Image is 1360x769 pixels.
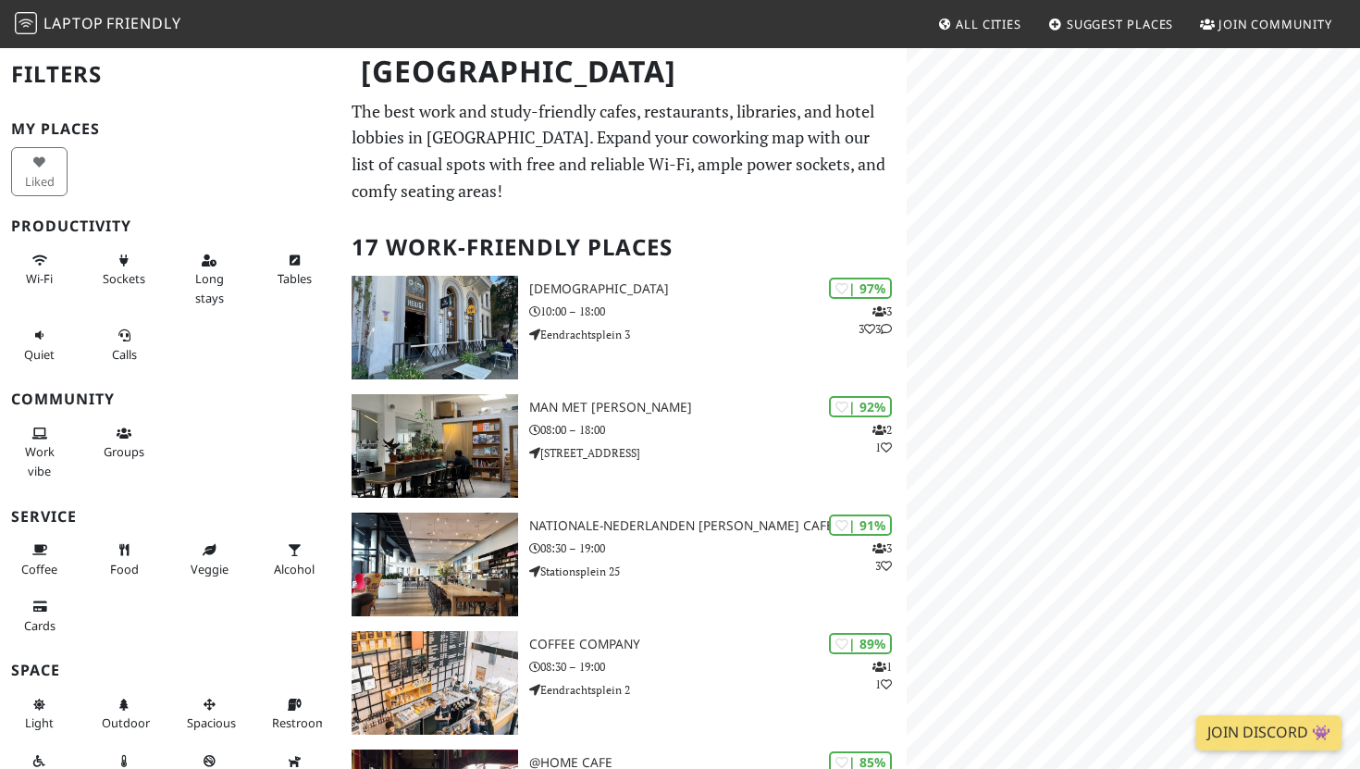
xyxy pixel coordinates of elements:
[1041,7,1181,41] a: Suggest Places
[15,8,181,41] a: LaptopFriendly LaptopFriendly
[930,7,1029,41] a: All Cities
[112,346,137,363] span: Video/audio calls
[11,689,68,738] button: Light
[11,662,329,679] h3: Space
[11,217,329,235] h3: Productivity
[829,278,892,299] div: | 97%
[529,444,907,462] p: [STREET_ADDRESS]
[104,443,144,460] span: Group tables
[25,714,54,731] span: Natural light
[829,633,892,654] div: | 89%
[278,270,312,287] span: Work-friendly tables
[1193,7,1340,41] a: Join Community
[187,714,236,731] span: Spacious
[11,46,329,103] h2: Filters
[829,515,892,536] div: | 91%
[352,394,518,498] img: Man met bril koffie
[11,245,68,294] button: Wi-Fi
[272,714,327,731] span: Restroom
[11,535,68,584] button: Coffee
[11,418,68,486] button: Work vibe
[529,326,907,343] p: Eendrachtsplein 3
[191,561,229,577] span: Veggie
[529,281,907,297] h3: [DEMOGRAPHIC_DATA]
[26,270,53,287] span: Stable Wi-Fi
[872,658,892,693] p: 1 1
[195,270,224,305] span: Long stays
[266,535,323,584] button: Alcohol
[24,346,55,363] span: Quiet
[266,245,323,294] button: Tables
[181,689,238,738] button: Spacious
[43,13,104,33] span: Laptop
[96,320,153,369] button: Calls
[529,518,907,534] h3: Nationale-Nederlanden [PERSON_NAME] Café
[529,303,907,320] p: 10:00 – 18:00
[340,394,908,498] a: Man met bril koffie | 92% 21 Man met [PERSON_NAME] 08:00 – 18:00 [STREET_ADDRESS]
[103,270,145,287] span: Power sockets
[1218,16,1332,32] span: Join Community
[274,561,315,577] span: Alcohol
[340,631,908,735] a: Coffee Company | 89% 11 Coffee Company 08:30 – 19:00 Eendrachtsplein 2
[15,12,37,34] img: LaptopFriendly
[11,508,329,526] h3: Service
[829,396,892,417] div: | 92%
[352,513,518,616] img: Nationale-Nederlanden Douwe Egberts Café
[96,689,153,738] button: Outdoor
[266,689,323,738] button: Restroom
[25,443,55,478] span: People working
[11,120,329,138] h3: My Places
[872,540,892,575] p: 3 3
[11,320,68,369] button: Quiet
[529,400,907,416] h3: Man met [PERSON_NAME]
[529,540,907,557] p: 08:30 – 19:00
[1196,715,1341,750] a: Join Discord 👾
[96,418,153,467] button: Groups
[872,421,892,456] p: 2 1
[352,219,896,276] h2: 17 Work-Friendly Places
[181,245,238,313] button: Long stays
[110,561,139,577] span: Food
[529,421,907,439] p: 08:00 – 18:00
[106,13,180,33] span: Friendly
[859,303,892,338] p: 3 3 3
[346,46,904,97] h1: [GEOGRAPHIC_DATA]
[1067,16,1174,32] span: Suggest Places
[352,631,518,735] img: Coffee Company
[102,714,150,731] span: Outdoor area
[529,658,907,676] p: 08:30 – 19:00
[11,591,68,640] button: Cards
[529,637,907,652] h3: Coffee Company
[352,98,896,205] p: The best work and study-friendly cafes, restaurants, libraries, and hotel lobbies in [GEOGRAPHIC_...
[340,276,908,379] a: Heilige Boontjes | 97% 333 [DEMOGRAPHIC_DATA] 10:00 – 18:00 Eendrachtsplein 3
[181,535,238,584] button: Veggie
[352,276,518,379] img: Heilige Boontjes
[24,617,56,634] span: Credit cards
[96,245,153,294] button: Sockets
[340,513,908,616] a: Nationale-Nederlanden Douwe Egberts Café | 91% 33 Nationale-Nederlanden [PERSON_NAME] Café 08:30 ...
[956,16,1021,32] span: All Cities
[96,535,153,584] button: Food
[529,681,907,699] p: Eendrachtsplein 2
[529,563,907,580] p: Stationsplein 25
[11,391,329,408] h3: Community
[21,561,57,577] span: Coffee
